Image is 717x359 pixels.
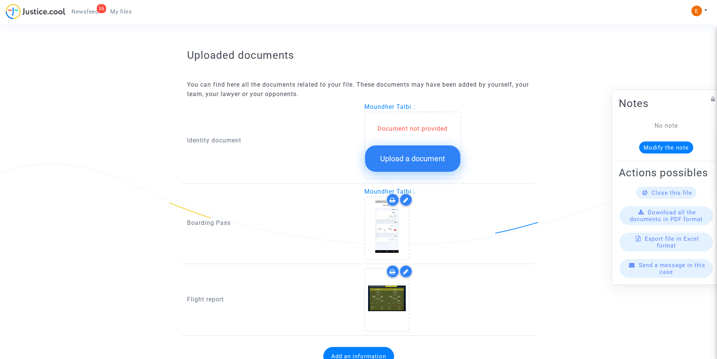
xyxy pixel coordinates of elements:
[365,124,460,133] div: Document not provided
[630,121,702,130] div: No note
[110,8,132,15] span: My files
[619,166,714,179] h2: Actions possibles
[104,6,138,17] a: My files
[639,261,705,275] span: Send a message in this case
[6,4,65,19] img: jc-logo.svg
[365,145,460,172] button: Upload a document
[652,189,692,196] span: Close this file
[364,188,415,195] span: Moundher Talbi :
[380,154,445,163] span: Upload a document
[619,96,714,110] h2: Notes
[639,141,693,153] button: Modify the note
[691,6,702,16] img: ACg8ocIeiFvHKe4dA5oeRFd_CiCnuxWUEc1A2wYhRJE3TTWt=s96-c
[187,136,353,145] p: Identity document
[364,103,415,110] span: Moundher Talbi :
[187,218,353,228] p: Boarding Pass
[72,8,98,15] span: Newsfeed
[187,295,353,304] p: Flight report
[630,209,703,222] span: Download all the documents in PDF format
[97,4,106,13] div: 36
[187,49,530,62] h2: Uploaded documents
[645,235,699,249] span: Export file in Excel format
[65,6,104,17] a: 36Newsfeed
[187,81,529,98] span: You can find here all the documents related to your file. These documents may have been added by ...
